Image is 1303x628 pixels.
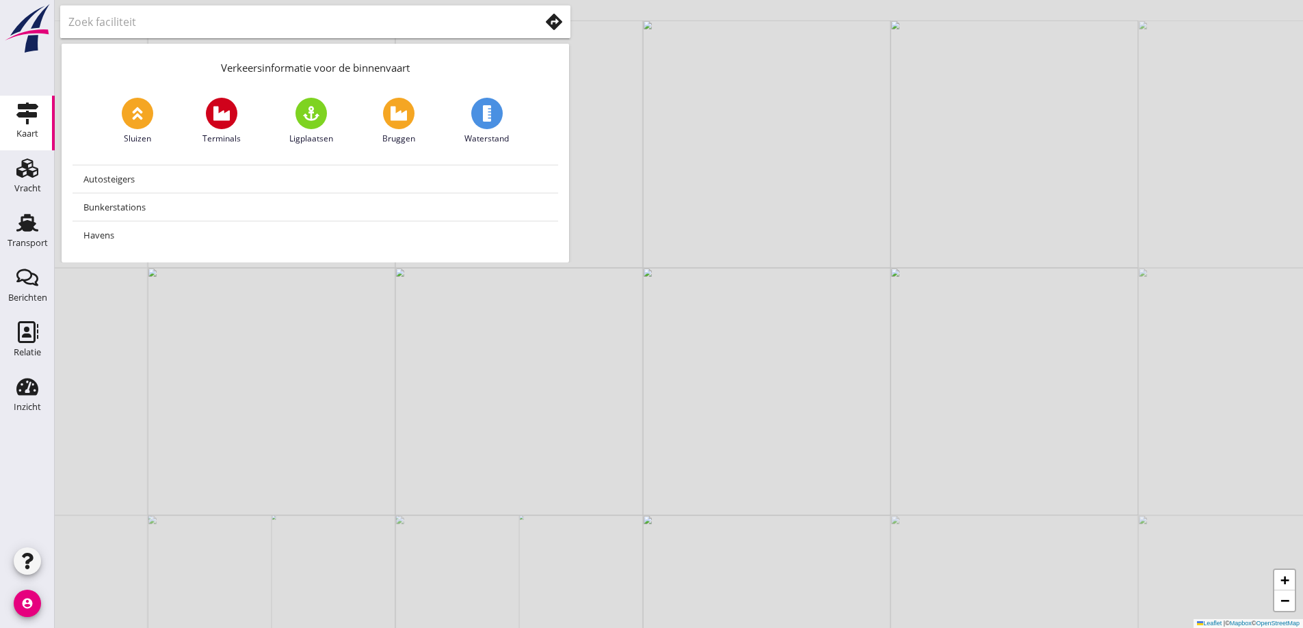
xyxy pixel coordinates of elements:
[1280,592,1289,609] span: −
[68,11,521,33] input: Zoek faciliteit
[289,133,333,145] span: Ligplaatsen
[1274,590,1295,611] a: Zoom out
[1197,620,1222,627] a: Leaflet
[382,133,415,145] span: Bruggen
[14,184,41,193] div: Vracht
[382,98,415,145] a: Bruggen
[1224,620,1225,627] span: |
[83,199,547,215] div: Bunkerstations
[202,133,241,145] span: Terminals
[464,133,509,145] span: Waterstand
[1230,620,1252,627] a: Mapbox
[124,133,151,145] span: Sluizen
[289,98,333,145] a: Ligplaatsen
[122,98,153,145] a: Sluizen
[8,293,47,302] div: Berichten
[16,129,38,138] div: Kaart
[83,227,547,243] div: Havens
[62,44,569,87] div: Verkeersinformatie voor de binnenvaart
[83,171,547,187] div: Autosteigers
[1256,620,1300,627] a: OpenStreetMap
[464,98,509,145] a: Waterstand
[1280,571,1289,588] span: +
[1274,570,1295,590] a: Zoom in
[14,402,41,411] div: Inzicht
[3,3,52,54] img: logo-small.a267ee39.svg
[8,238,48,247] div: Transport
[202,98,241,145] a: Terminals
[14,590,41,617] i: account_circle
[1194,619,1303,628] div: © ©
[14,348,41,357] div: Relatie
